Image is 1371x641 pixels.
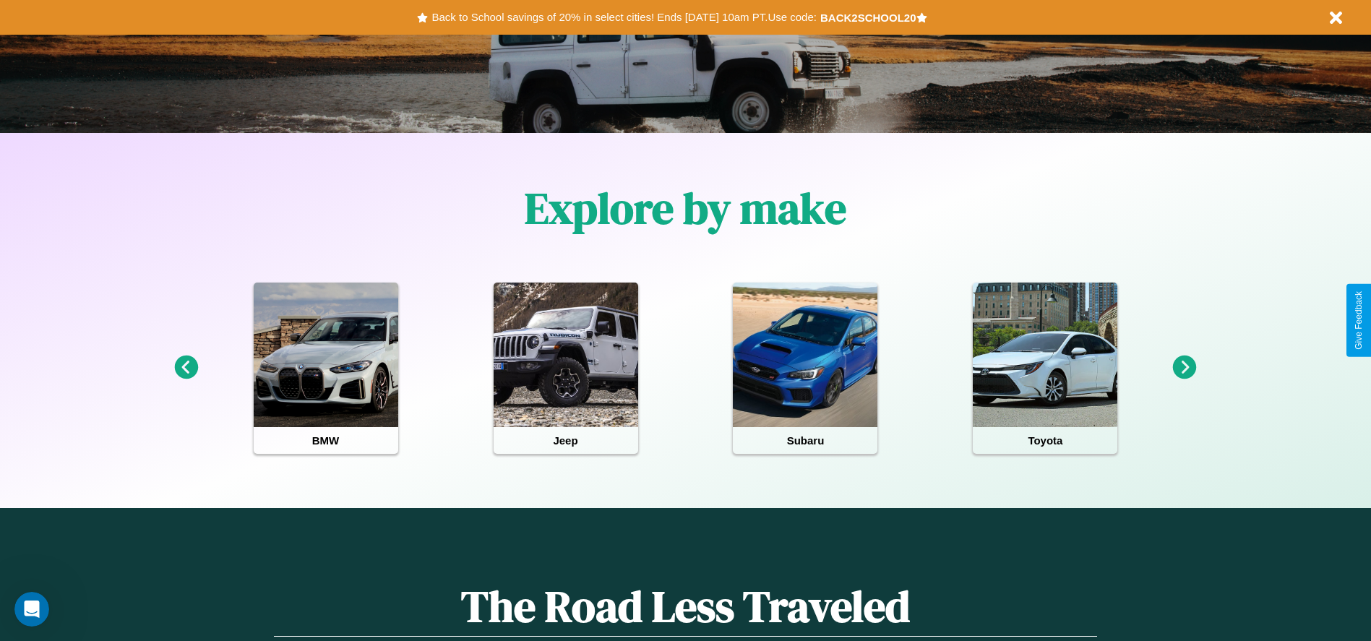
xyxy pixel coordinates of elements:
[1354,291,1364,350] div: Give Feedback
[274,577,1096,637] h1: The Road Less Traveled
[733,427,877,454] h4: Subaru
[973,427,1117,454] h4: Toyota
[820,12,916,24] b: BACK2SCHOOL20
[525,178,846,238] h1: Explore by make
[494,427,638,454] h4: Jeep
[254,427,398,454] h4: BMW
[428,7,820,27] button: Back to School savings of 20% in select cities! Ends [DATE] 10am PT.Use code:
[14,592,49,627] iframe: Intercom live chat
